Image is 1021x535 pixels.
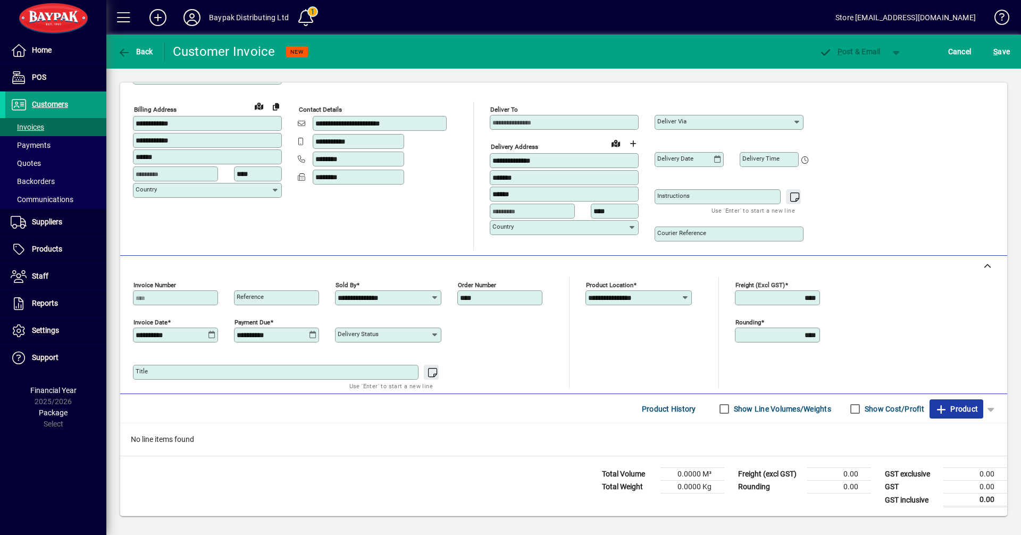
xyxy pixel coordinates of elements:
button: Product [930,399,983,419]
td: 0.0000 Kg [660,481,724,494]
a: Suppliers [5,209,106,236]
a: View on map [250,97,267,114]
span: Financial Year [30,386,77,395]
span: ost & Email [819,47,881,56]
td: GST [880,481,943,494]
span: Product [935,400,978,417]
td: 0.00 [807,468,871,481]
button: Product History [638,399,700,419]
label: Show Line Volumes/Weights [732,404,831,414]
div: Baypak Distributing Ltd [209,9,289,26]
label: Show Cost/Profit [863,404,924,414]
mat-label: Sold by [336,281,356,289]
span: P [838,47,842,56]
mat-label: Rounding [735,319,761,326]
mat-label: Invoice date [133,319,168,326]
td: 0.00 [807,481,871,494]
app-page-header-button: Back [106,42,165,61]
mat-label: Deliver via [657,118,687,125]
span: Settings [32,326,59,335]
a: Invoices [5,118,106,136]
span: Invoices [11,123,44,131]
td: GST inclusive [880,494,943,507]
span: Suppliers [32,218,62,226]
a: View on map [607,135,624,152]
span: Staff [32,272,48,280]
td: Rounding [733,481,807,494]
span: Back [118,47,153,56]
a: Quotes [5,154,106,172]
mat-label: Delivery status [338,330,379,338]
a: Backorders [5,172,106,190]
button: Save [991,42,1012,61]
span: Home [32,46,52,54]
a: Products [5,236,106,263]
a: Staff [5,263,106,290]
a: Knowledge Base [986,2,1008,37]
mat-label: Payment due [235,319,270,326]
button: Cancel [945,42,974,61]
td: 0.00 [943,481,1007,494]
div: No line items found [120,423,1007,456]
mat-hint: Use 'Enter' to start a new line [349,380,433,392]
span: Quotes [11,159,41,168]
span: Product History [642,400,696,417]
div: Customer Invoice [173,43,275,60]
span: NEW [290,48,304,55]
mat-label: Country [136,186,157,193]
span: ave [993,43,1010,60]
td: 0.00 [943,494,1007,507]
span: Support [32,353,58,362]
span: Package [39,408,68,417]
button: Back [115,42,156,61]
button: Profile [175,8,209,27]
mat-label: Instructions [657,192,690,199]
mat-label: Country [492,223,514,230]
mat-label: Delivery date [657,155,693,162]
mat-label: Deliver To [490,106,518,113]
button: Choose address [624,135,641,152]
button: Post & Email [814,42,886,61]
span: Communications [11,195,73,204]
td: 0.0000 M³ [660,468,724,481]
mat-label: Delivery time [742,155,780,162]
a: Communications [5,190,106,208]
mat-hint: Use 'Enter' to start a new line [712,204,795,216]
span: Cancel [948,43,972,60]
span: Products [32,245,62,253]
a: Support [5,345,106,371]
mat-label: Invoice number [133,281,176,289]
button: Copy to Delivery address [267,98,284,115]
div: Store [EMAIL_ADDRESS][DOMAIN_NAME] [835,9,976,26]
span: Payments [11,141,51,149]
span: POS [32,73,46,81]
a: Payments [5,136,106,154]
span: S [993,47,998,56]
mat-label: Freight (excl GST) [735,281,785,289]
span: Reports [32,299,58,307]
td: Total Volume [597,468,660,481]
a: Settings [5,317,106,344]
mat-label: Courier Reference [657,229,706,237]
td: GST exclusive [880,468,943,481]
td: 0.00 [943,468,1007,481]
mat-label: Reference [237,293,264,300]
span: Backorders [11,177,55,186]
mat-label: Order number [458,281,496,289]
td: Freight (excl GST) [733,468,807,481]
mat-label: Title [136,367,148,375]
td: Total Weight [597,481,660,494]
a: Reports [5,290,106,317]
button: Add [141,8,175,27]
a: Home [5,37,106,64]
mat-label: Product location [586,281,633,289]
a: POS [5,64,106,91]
span: Customers [32,100,68,108]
